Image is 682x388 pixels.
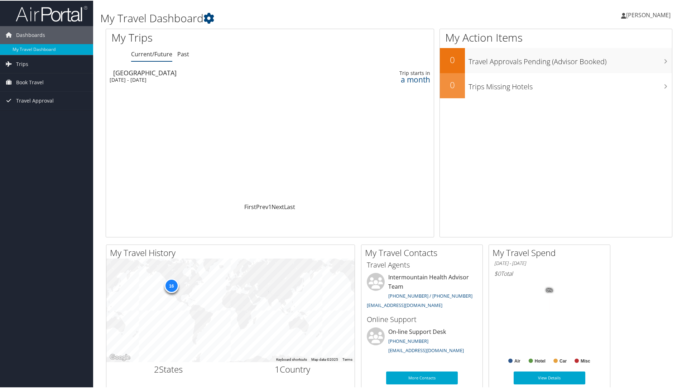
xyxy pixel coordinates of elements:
a: [PHONE_NUMBER] [388,337,428,344]
h2: My Travel Contacts [365,246,482,258]
span: 1 [275,363,280,374]
a: [EMAIL_ADDRESS][DOMAIN_NAME] [367,301,442,308]
img: airportal-logo.png [16,5,87,22]
a: More Contacts [386,371,458,384]
span: Trips [16,55,28,72]
span: Book Travel [16,73,44,91]
a: Prev [256,202,268,210]
a: Last [284,202,295,210]
h2: States [112,363,225,375]
h3: Trips Missing Hotels [469,77,672,91]
span: Travel Approval [16,91,54,109]
h2: 0 [440,53,465,65]
h6: [DATE] - [DATE] [494,259,605,266]
div: 16 [164,278,178,292]
h2: 0 [440,78,465,90]
div: a month [354,76,430,82]
h3: Online Support [367,314,477,324]
a: [EMAIL_ADDRESS][DOMAIN_NAME] [388,346,464,353]
a: First [244,202,256,210]
a: [PERSON_NAME] [621,4,678,25]
a: Next [272,202,284,210]
a: 0Trips Missing Hotels [440,72,672,98]
div: [DATE] - [DATE] [110,76,309,82]
button: Keyboard shortcuts [276,356,307,361]
h6: Total [494,269,605,277]
div: Trip starts in [354,69,430,76]
span: $0 [494,269,501,277]
text: Misc [581,358,590,363]
a: Current/Future [131,49,172,57]
span: [PERSON_NAME] [626,10,671,18]
a: 1 [268,202,272,210]
text: Air [514,358,520,363]
a: View Details [514,371,585,384]
span: 2 [154,363,159,374]
h1: My Action Items [440,29,672,44]
a: Open this area in Google Maps (opens a new window) [108,352,132,361]
tspan: 0% [547,288,552,292]
h1: My Travel Dashboard [100,10,485,25]
span: Dashboards [16,25,45,43]
h2: Country [236,363,350,375]
text: Car [559,358,567,363]
span: Map data ©2025 [311,357,338,361]
h2: My Travel Spend [493,246,610,258]
h1: My Trips [111,29,292,44]
a: 0Travel Approvals Pending (Advisor Booked) [440,47,672,72]
a: Past [177,49,189,57]
h3: Travel Approvals Pending (Advisor Booked) [469,52,672,66]
a: Terms (opens in new tab) [342,357,352,361]
li: On-line Support Desk [363,327,481,356]
img: Google [108,352,132,361]
text: Hotel [535,358,546,363]
h2: My Travel History [110,246,355,258]
li: Intermountain Health Advisor Team [363,272,481,311]
a: [PHONE_NUMBER] / [PHONE_NUMBER] [388,292,472,298]
h3: Travel Agents [367,259,477,269]
div: [GEOGRAPHIC_DATA] [113,69,312,75]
